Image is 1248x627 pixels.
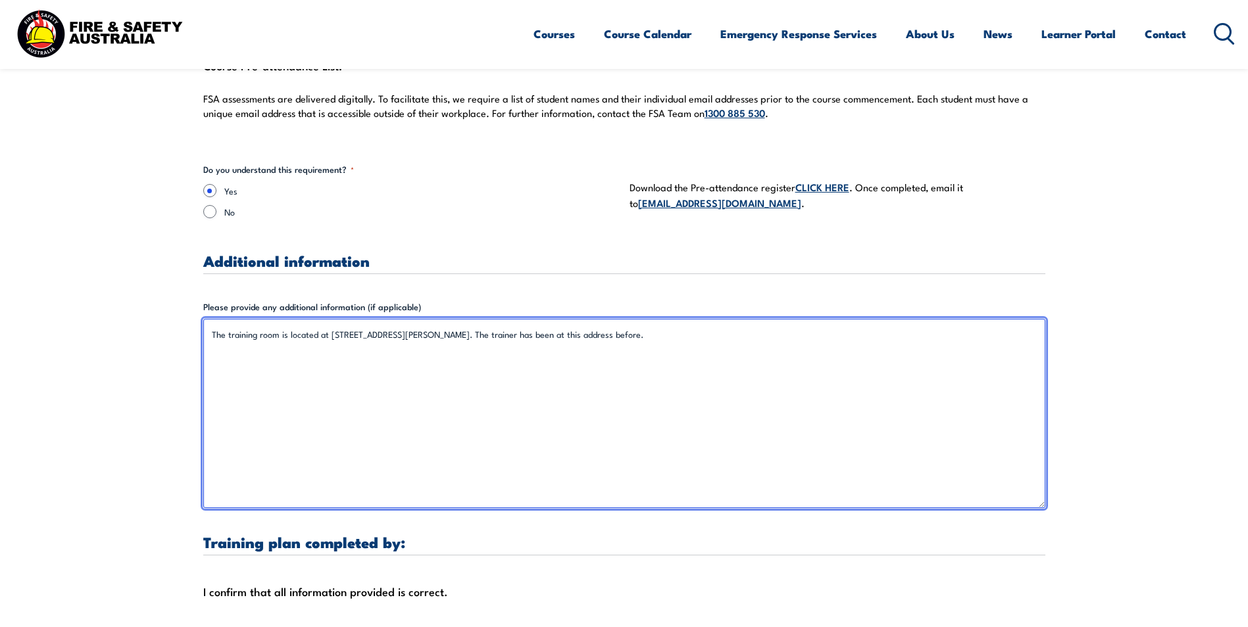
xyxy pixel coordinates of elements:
[906,16,955,51] a: About Us
[1145,16,1186,51] a: Contact
[203,300,1045,313] label: Please provide any additional information (if applicable)
[604,16,691,51] a: Course Calendar
[705,105,765,120] a: 1300 885 530
[795,179,849,194] a: CLICK HERE
[203,582,1045,601] div: I confirm that all information provided is correct.
[984,16,1012,51] a: News
[224,184,619,197] label: Yes
[203,534,1045,549] h3: Training plan completed by:
[630,179,1045,210] p: Download the Pre-attendance register . Once completed, email it to .
[1041,16,1116,51] a: Learner Portal
[203,253,1045,268] h3: Additional information
[638,195,801,210] a: [EMAIL_ADDRESS][DOMAIN_NAME]
[203,56,1045,137] div: Course Pre-attendance List:
[534,16,575,51] a: Courses
[203,163,354,176] legend: Do you understand this requirement?
[203,92,1045,120] p: FSA assessments are delivered digitally. To facilitate this, we require a list of student names a...
[720,16,877,51] a: Emergency Response Services
[224,205,619,218] label: No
